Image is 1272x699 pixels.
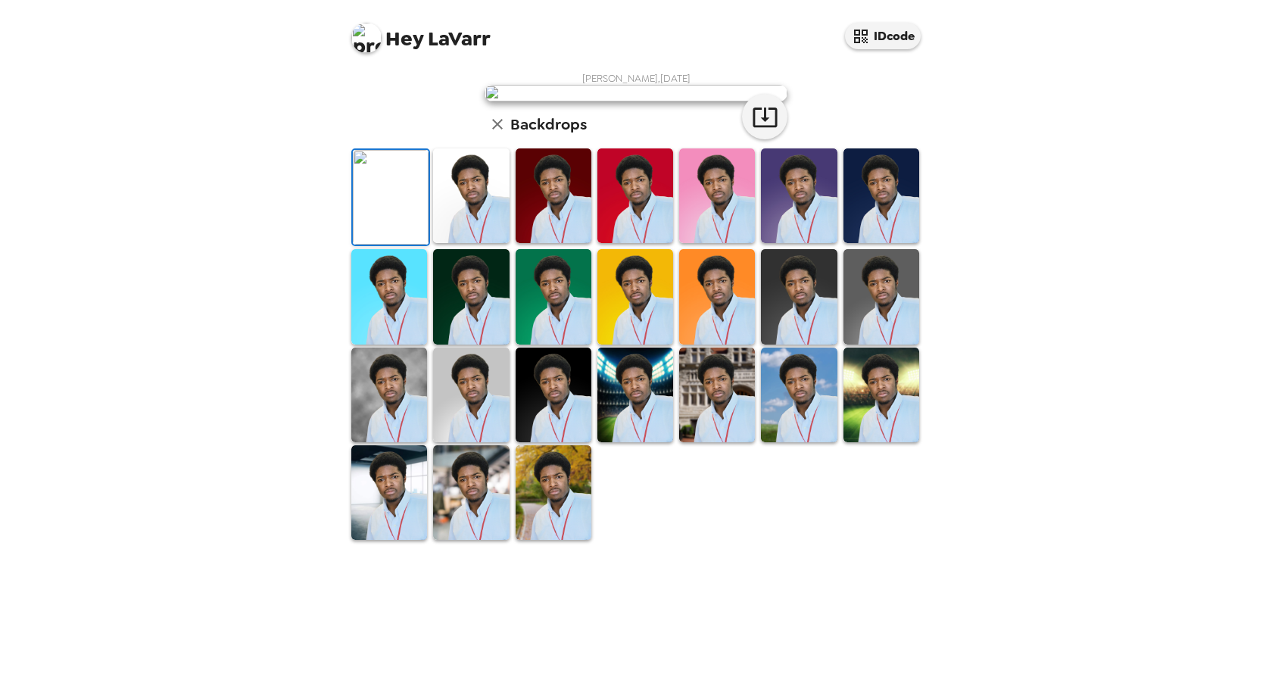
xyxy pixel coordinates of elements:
img: profile pic [351,23,382,53]
img: Original [353,150,429,245]
span: LaVarr [351,15,491,49]
button: IDcode [845,23,921,49]
span: Hey [385,25,423,52]
h6: Backdrops [510,112,587,136]
img: user [485,85,787,101]
span: [PERSON_NAME] , [DATE] [582,72,691,85]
